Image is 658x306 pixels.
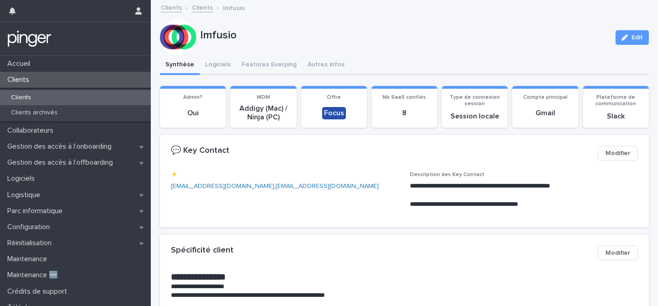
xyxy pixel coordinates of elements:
a: [EMAIL_ADDRESS][DOMAIN_NAME] [276,183,379,189]
p: Gmail [518,109,573,118]
button: Modifier [598,246,638,260]
button: Logiciels [200,56,236,75]
p: Gestion des accès à l’offboarding [4,158,120,167]
p: Gestion des accès à l’onboarding [4,142,119,151]
p: Imfusio [200,29,608,42]
p: Addigy (Mac) / Ninja (PC) [236,104,291,122]
p: Configuration [4,223,57,231]
span: MDM [257,95,270,100]
a: [EMAIL_ADDRESS][DOMAIN_NAME] [171,183,274,189]
a: Clients [161,2,182,12]
button: Synthèse [160,56,200,75]
p: Clients [4,94,38,102]
p: Accueil [4,59,37,68]
button: Modifier [598,146,638,161]
span: Offre [327,95,341,100]
p: Slack [589,112,643,121]
span: Compte principal [523,95,568,100]
span: Admin? [183,95,202,100]
span: Nb SaaS confiés [382,95,426,100]
p: Collaborateurs [4,126,61,135]
p: Clients archivés [4,109,65,117]
p: Logistique [4,191,48,199]
p: Session locale [447,112,502,121]
button: Autres infos [302,56,350,75]
span: Edit [631,34,643,41]
p: 8 [377,109,432,118]
p: Maintenance 🆕 [4,271,65,279]
p: Crédits de support [4,287,74,296]
span: Modifier [605,248,630,258]
a: Clients [192,2,213,12]
div: Focus [322,107,346,119]
span: ⚡️ [171,172,178,177]
p: Parc informatique [4,207,70,215]
p: Réinitialisation [4,239,59,247]
p: Logiciels [4,174,42,183]
p: Maintenance [4,255,54,263]
p: , [171,182,399,191]
h2: Spécificité client [171,246,233,256]
span: Modifier [605,149,630,158]
p: Imfusio [223,2,245,12]
img: mTgBEunGTSyRkCgitkcU [7,30,52,48]
h2: 💬 Key Contact [171,146,229,156]
span: Plateforme de communication [595,95,636,107]
span: Type de connexion session [450,95,500,107]
button: Features Everping [236,56,302,75]
button: Edit [616,30,649,45]
p: Oui [165,109,220,118]
p: Clients [4,75,37,84]
span: Description des Key Contact [410,172,484,177]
